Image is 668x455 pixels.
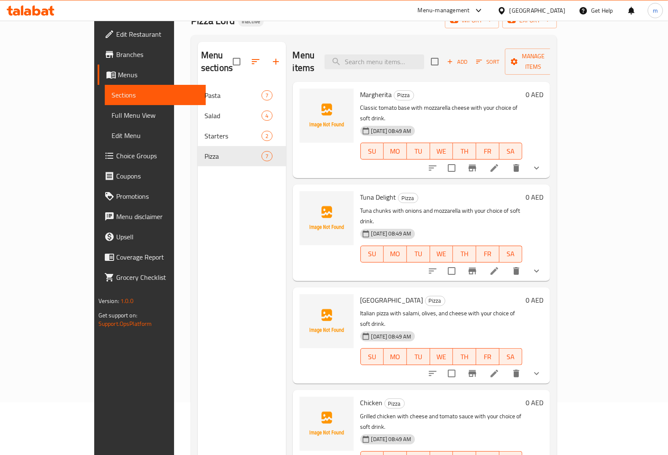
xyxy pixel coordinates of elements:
span: Pizza [394,90,414,100]
button: Branch-specific-item [462,261,483,281]
a: Edit menu item [489,266,499,276]
a: Menus [98,65,206,85]
span: Edit Restaurant [116,29,199,39]
span: [DATE] 08:49 AM [368,333,415,341]
span: Menu disclaimer [116,211,199,222]
span: Get support on: [98,310,137,321]
span: MO [387,145,404,157]
span: SA [503,248,519,260]
span: TU [410,248,427,260]
span: TH [456,248,473,260]
a: Edit menu item [489,163,499,173]
button: SA [499,143,523,160]
span: Choice Groups [116,151,199,161]
button: TH [453,143,476,160]
button: Manage items [505,49,562,75]
button: show more [526,261,547,281]
a: Menu disclaimer [98,206,206,227]
svg: Show Choices [532,368,542,379]
a: Promotions [98,186,206,206]
span: SU [364,248,381,260]
div: Pasta7 [198,85,286,106]
div: Menu-management [418,5,470,16]
span: Select to update [443,262,461,280]
span: Sort items [471,55,505,68]
button: WE [430,246,453,263]
button: SA [499,246,523,263]
button: SA [499,348,523,365]
a: Edit menu item [489,368,499,379]
span: [GEOGRAPHIC_DATA] [360,294,423,306]
span: 2 [262,132,272,140]
a: Coverage Report [98,247,206,267]
button: WE [430,143,453,160]
span: 4 [262,112,272,120]
a: Choice Groups [98,146,206,166]
img: Margherita [300,89,354,143]
a: Coupons [98,166,206,186]
button: show more [526,158,547,178]
span: Select section [426,53,444,70]
span: Pizza [398,193,418,203]
button: FR [476,143,499,160]
svg: Show Choices [532,163,542,173]
span: TU [410,351,427,363]
span: Pasta [204,90,262,100]
span: FR [480,145,496,157]
button: Branch-specific-item [462,158,483,178]
p: Tuna chunks with onions and mozzarella with your choice of soft drink. [360,206,523,227]
span: FR [480,248,496,260]
span: Manage items [512,51,555,72]
span: Edit Menu [112,130,199,141]
span: Pizza [425,296,445,306]
div: [GEOGRAPHIC_DATA] [510,6,565,15]
span: Branches [116,49,199,60]
span: Tuna Delight [360,191,396,203]
span: Inactive [238,18,264,25]
button: MO [384,143,407,160]
span: export [509,15,550,26]
span: SA [503,351,519,363]
button: FR [476,348,499,365]
button: sort-choices [423,363,443,384]
h6: 0 AED [526,294,543,306]
span: Sort sections [245,51,266,72]
span: Salad [204,111,262,121]
svg: Show Choices [532,266,542,276]
span: Version: [98,295,119,306]
div: Starters [204,131,262,141]
span: Upsell [116,232,199,242]
a: Edit Menu [105,125,206,146]
button: delete [506,261,526,281]
button: TU [407,348,430,365]
span: [DATE] 08:49 AM [368,127,415,135]
span: Grocery Checklist [116,272,199,282]
p: Italian pizza with salami, olives, and cheese with your choice of soft drink. [360,308,523,329]
div: Pizza [394,90,414,100]
button: MO [384,348,407,365]
a: Upsell [98,227,206,247]
span: Select to update [443,159,461,177]
span: MO [387,351,404,363]
div: Starters2 [198,126,286,146]
nav: Menu sections [198,82,286,170]
button: TH [453,246,476,263]
div: Inactive [238,16,264,27]
a: Grocery Checklist [98,267,206,287]
button: TH [453,348,476,365]
span: Menus [118,70,199,80]
button: SU [360,143,384,160]
span: import [452,15,492,26]
a: Edit Restaurant [98,24,206,44]
span: Chicken [360,396,383,409]
button: sort-choices [423,158,443,178]
div: Pizza7 [198,146,286,166]
span: Full Menu View [112,110,199,120]
span: Margherita [360,88,392,101]
img: Toscana [300,294,354,348]
span: 7 [262,92,272,100]
span: SU [364,145,381,157]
